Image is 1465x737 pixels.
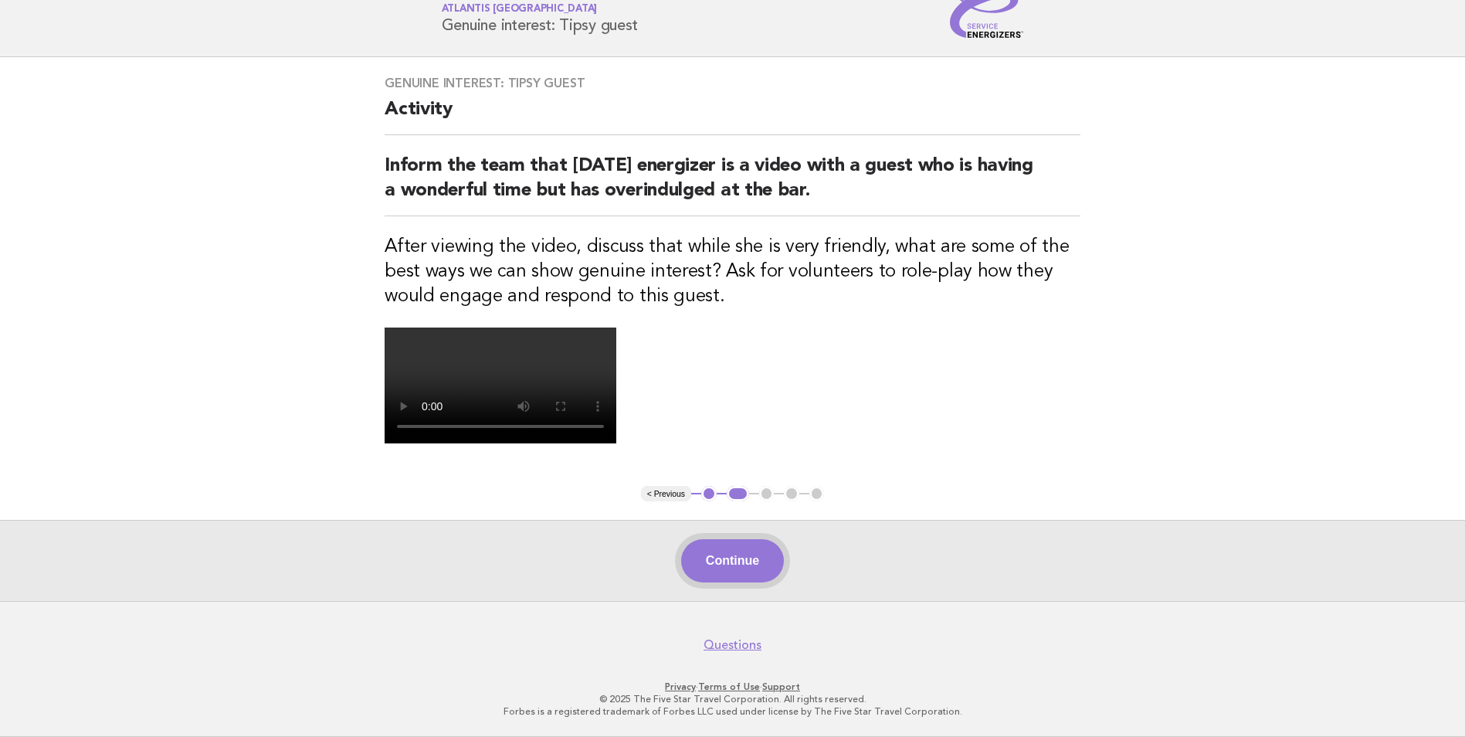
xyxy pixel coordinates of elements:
[762,681,800,692] a: Support
[665,681,696,692] a: Privacy
[698,681,760,692] a: Terms of Use
[727,486,749,501] button: 2
[704,637,761,653] a: Questions
[260,693,1206,705] p: © 2025 The Five Star Travel Corporation. All rights reserved.
[385,97,1080,135] h2: Activity
[701,486,717,501] button: 1
[641,486,691,501] button: < Previous
[260,681,1206,693] p: · ·
[260,705,1206,718] p: Forbes is a registered trademark of Forbes LLC used under license by The Five Star Travel Corpora...
[385,235,1080,309] h3: After viewing the video, discuss that while she is very friendly, what are some of the best ways ...
[385,76,1080,91] h3: Genuine interest: Tipsy guest
[681,539,784,582] button: Continue
[442,5,598,15] span: Atlantis [GEOGRAPHIC_DATA]
[385,154,1080,216] h2: Inform the team that [DATE] energizer is a video with a guest who is having a wonderful time but ...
